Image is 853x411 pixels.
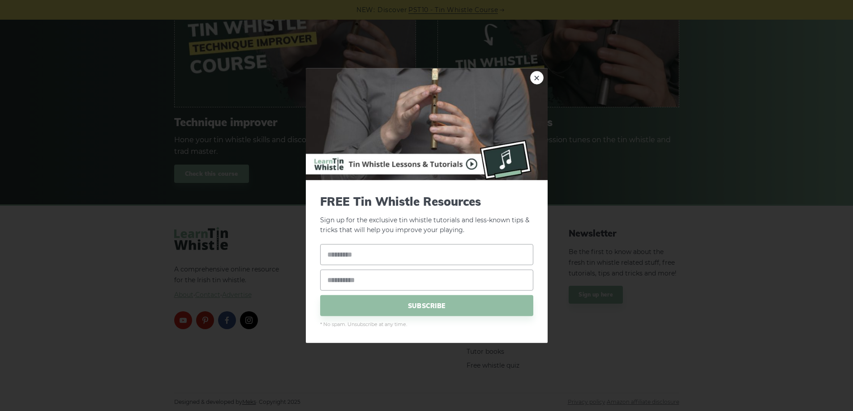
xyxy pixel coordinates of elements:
[306,68,548,180] img: Tin Whistle Buying Guide Preview
[320,321,533,329] span: * No spam. Unsubscribe at any time.
[530,71,544,84] a: ×
[320,194,533,235] p: Sign up for the exclusive tin whistle tutorials and less-known tips & tricks that will help you i...
[320,194,533,208] span: FREE Tin Whistle Resources
[320,295,533,316] span: SUBSCRIBE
